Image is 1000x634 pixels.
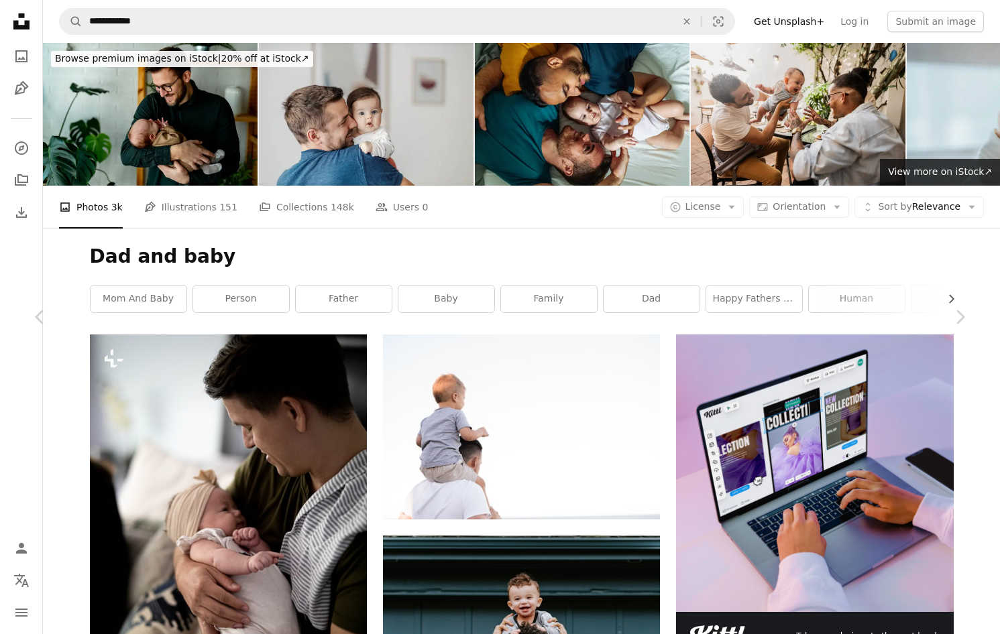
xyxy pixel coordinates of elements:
a: Collections 148k [259,186,354,229]
a: Illustrations 151 [144,186,237,229]
a: Browse premium images on iStock|20% off at iStock↗ [43,43,321,75]
img: file-1719664968387-83d5a3f4d758image [676,334,953,611]
span: Sort by [878,201,911,212]
a: Users 0 [376,186,429,229]
button: Orientation [749,196,849,218]
img: Father playing with daughter during friends meeting at coffee shop [691,43,905,186]
img: man in white shirt carrying boy [383,334,660,519]
h1: Dad and baby [90,245,954,269]
button: Clear [672,9,702,34]
a: dad [604,286,700,312]
a: Photos [8,43,35,70]
span: 148k [331,200,354,214]
a: happy fathers day [706,286,802,312]
button: Submit an image [887,11,984,32]
span: 0 [422,200,428,214]
a: Get Unsplash+ [746,11,832,32]
button: Sort byRelevance [854,196,984,218]
span: Orientation [773,201,826,212]
span: License [685,201,721,212]
a: family [501,286,597,312]
a: View more on iStock↗ [880,159,1000,186]
button: License [662,196,744,218]
span: Browse premium images on iStock | [55,53,221,64]
span: Relevance [878,200,960,214]
span: View more on iStock ↗ [888,166,992,177]
a: Log in / Sign up [8,535,35,562]
form: Find visuals sitewide [59,8,735,35]
span: 151 [219,200,237,214]
a: Next [920,253,1000,381]
a: Download History [8,199,35,226]
a: baby [398,286,494,312]
button: Search Unsplash [60,9,82,34]
a: father [296,286,392,312]
a: Log in [832,11,877,32]
a: human [809,286,905,312]
a: mom and baby [91,286,186,312]
a: Explore [8,135,35,162]
span: 20% off at iStock ↗ [55,53,309,64]
a: man in black leather jacket carrying boy in black leather jacket [383,621,660,633]
img: A confused baby in father's arms looking at the camera and making faces. [259,43,474,186]
img: Affectionate love between father and newborn baby, father holding his son in arms in apartment [43,43,258,186]
a: person [193,286,289,312]
a: Illustrations [8,75,35,102]
a: Collections [8,167,35,194]
a: man in white shirt carrying boy [383,420,660,432]
button: Menu [8,599,35,626]
button: Language [8,567,35,594]
a: a man holding a baby in his arms [90,536,367,548]
button: Visual search [702,9,734,34]
img: Homosexual couple enjoying time at home with adopted baby [475,43,689,186]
